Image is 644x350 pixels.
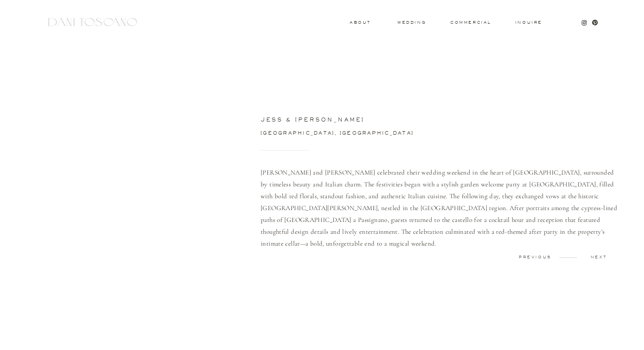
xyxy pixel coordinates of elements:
[261,131,435,138] a: [GEOGRAPHIC_DATA], [GEOGRAPHIC_DATA]
[397,21,426,24] a: wedding
[261,167,620,247] p: [PERSON_NAME] and [PERSON_NAME] celebrated their wedding weekend in the heart of [GEOGRAPHIC_DATA...
[577,255,620,259] a: next
[450,21,491,24] a: commercial
[261,117,533,125] h3: jess & [PERSON_NAME]
[350,21,369,24] a: About
[515,21,543,25] a: Inquire
[513,255,557,259] a: previous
